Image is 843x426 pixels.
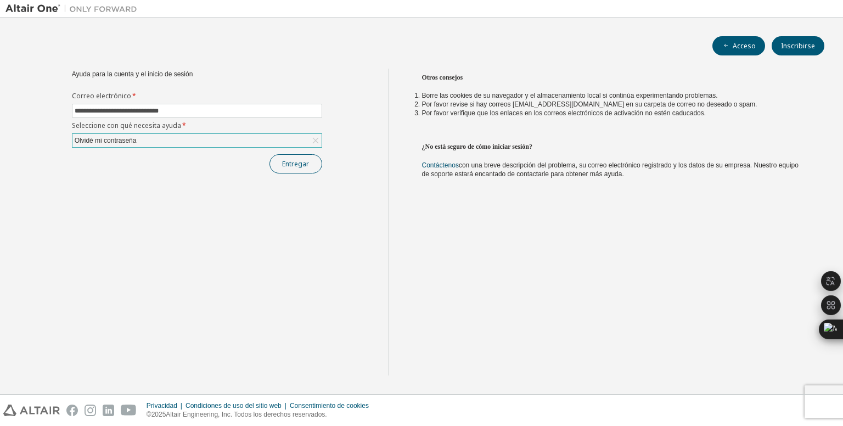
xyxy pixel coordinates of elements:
[121,405,137,416] img: youtube.svg
[3,405,60,416] img: altair_logo.svg
[733,41,756,51] font: Acceso
[147,402,177,410] font: Privacidad
[422,161,459,169] a: Contáctenos
[422,100,757,108] font: Por favor revise si hay correos [EMAIL_ADDRESS][DOMAIN_NAME] en su carpeta de correo no deseado o...
[186,402,282,410] font: Condiciones de uso del sitio web
[282,159,309,169] font: Entregar
[269,154,322,173] button: Entregar
[5,3,143,14] img: Altair Uno
[422,143,533,150] font: ¿No está seguro de cómo iniciar sesión?
[147,411,151,418] font: ©
[712,36,765,55] button: Acceso
[422,74,463,81] font: Otros consejos
[422,92,718,99] font: Borre las cookies de su navegador y el almacenamiento local si continúa experimentando problemas.
[72,121,181,130] font: Seleccione con qué necesita ayuda
[422,109,706,117] font: Por favor verifique que los enlaces en los correos electrónicos de activación no estén caducados.
[72,70,193,78] font: Ayuda para la cuenta y el inicio de sesión
[85,405,96,416] img: instagram.svg
[103,405,114,416] img: linkedin.svg
[290,402,369,410] font: Consentimiento de cookies
[422,161,799,178] font: con una breve descripción del problema, su correo electrónico registrado y los datos de su empres...
[66,405,78,416] img: facebook.svg
[72,134,322,147] div: Olvidé mi contraseña
[72,91,131,100] font: Correo electrónico
[75,137,137,144] font: Olvidé mi contraseña
[151,411,166,418] font: 2025
[772,36,824,55] button: Inscribirse
[166,411,327,418] font: Altair Engineering, Inc. Todos los derechos reservados.
[781,41,815,51] font: Inscribirse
